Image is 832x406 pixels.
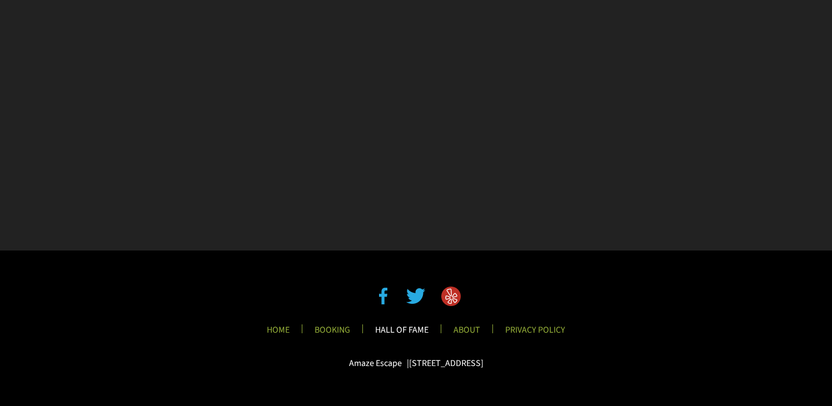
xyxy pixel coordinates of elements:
[366,324,437,343] a: HALL OF FAME
[445,324,489,343] a: ABOUT
[258,324,298,343] a: HOME
[349,357,409,369] span: Amaze Escape |
[306,324,359,343] a: BOOKING
[496,324,574,343] a: PRIVACY POLICY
